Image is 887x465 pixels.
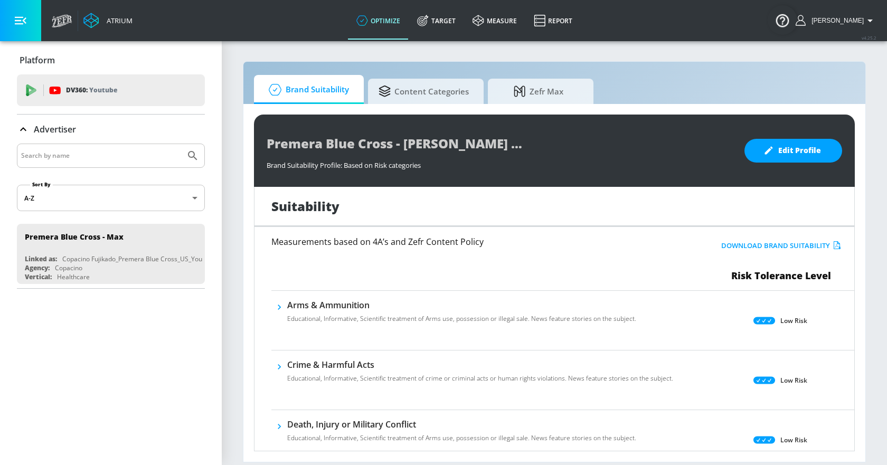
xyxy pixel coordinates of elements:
span: Content Categories [379,79,469,104]
button: [PERSON_NAME] [796,14,876,27]
div: Copacino Fujikado_Premera Blue Cross_US_YouTube_GoogleAds [62,254,252,263]
a: Atrium [83,13,133,29]
div: Copacino [55,263,82,272]
h6: Crime & Harmful Acts [287,359,673,371]
span: v 4.25.2 [862,35,876,41]
p: Educational, Informative, Scientific treatment of crime or criminal acts or human rights violatio... [287,374,673,383]
button: Edit Profile [744,139,842,163]
h6: Death, Injury or Military Conflict [287,419,636,430]
button: Download Brand Suitability [719,238,844,254]
div: Platform [17,45,205,75]
div: Linked as: [25,254,57,263]
div: Premera Blue Cross - MaxLinked as:Copacino Fujikado_Premera Blue Cross_US_YouTube_GoogleAdsAgency... [17,224,205,284]
span: Edit Profile [766,144,821,157]
span: Risk Tolerance Level [731,269,831,282]
label: Sort By [30,181,53,188]
p: DV360: [66,84,117,96]
input: Search by name [21,149,181,163]
p: Advertiser [34,124,76,135]
p: Educational, Informative, Scientific treatment of Arms use, possession or illegal sale. News feat... [287,433,636,443]
h6: Arms & Ammunition [287,299,636,311]
p: Educational, Informative, Scientific treatment of Arms use, possession or illegal sale. News feat... [287,314,636,324]
div: Arms & AmmunitionEducational, Informative, Scientific treatment of Arms use, possession or illega... [287,299,636,330]
div: Vertical: [25,272,52,281]
a: Report [525,2,581,40]
span: Brand Suitability [265,77,349,102]
div: Brand Suitability Profile: Based on Risk categories [267,155,734,170]
a: optimize [348,2,409,40]
p: Low Risk [780,375,807,386]
p: Youtube [89,84,117,96]
h6: Measurements based on 4A’s and Zefr Content Policy [271,238,660,246]
h1: Suitability [271,197,339,215]
div: Crime & Harmful ActsEducational, Informative, Scientific treatment of crime or criminal acts or h... [287,359,673,390]
a: Target [409,2,464,40]
div: Death, Injury or Military ConflictEducational, Informative, Scientific treatment of Arms use, pos... [287,419,636,449]
button: Open Resource Center [768,5,797,35]
nav: list of Advertiser [17,220,205,288]
div: Healthcare [57,272,90,281]
span: login as: clee@copacino.com [807,17,864,24]
div: Agency: [25,263,50,272]
div: Atrium [102,16,133,25]
a: measure [464,2,525,40]
div: DV360: Youtube [17,74,205,106]
p: Platform [20,54,55,66]
div: Advertiser [17,144,205,288]
div: Premera Blue Cross - Max [25,232,124,242]
span: Zefr Max [498,79,579,104]
p: Low Risk [780,315,807,326]
div: Advertiser [17,115,205,144]
div: A-Z [17,185,205,211]
p: Low Risk [780,434,807,445]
